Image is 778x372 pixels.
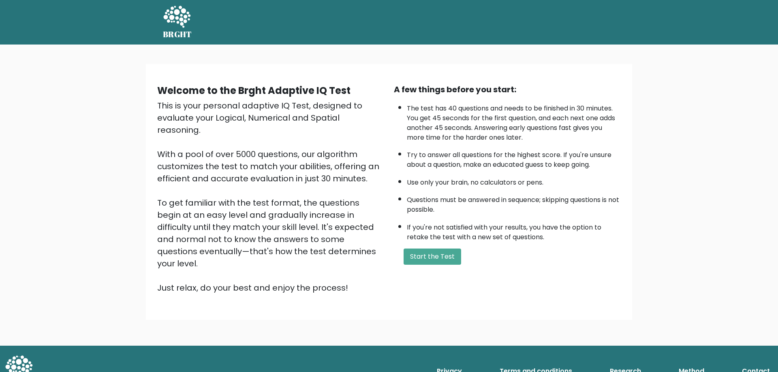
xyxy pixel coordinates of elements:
[163,30,192,39] h5: BRGHT
[404,249,461,265] button: Start the Test
[407,191,621,215] li: Questions must be answered in sequence; skipping questions is not possible.
[157,84,351,97] b: Welcome to the Brght Adaptive IQ Test
[394,83,621,96] div: A few things before you start:
[157,100,384,294] div: This is your personal adaptive IQ Test, designed to evaluate your Logical, Numerical and Spatial ...
[163,3,192,41] a: BRGHT
[407,219,621,242] li: If you're not satisfied with your results, you have the option to retake the test with a new set ...
[407,174,621,187] li: Use only your brain, no calculators or pens.
[407,146,621,170] li: Try to answer all questions for the highest score. If you're unsure about a question, make an edu...
[407,100,621,142] li: The test has 40 questions and needs to be finished in 30 minutes. You get 45 seconds for the firs...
